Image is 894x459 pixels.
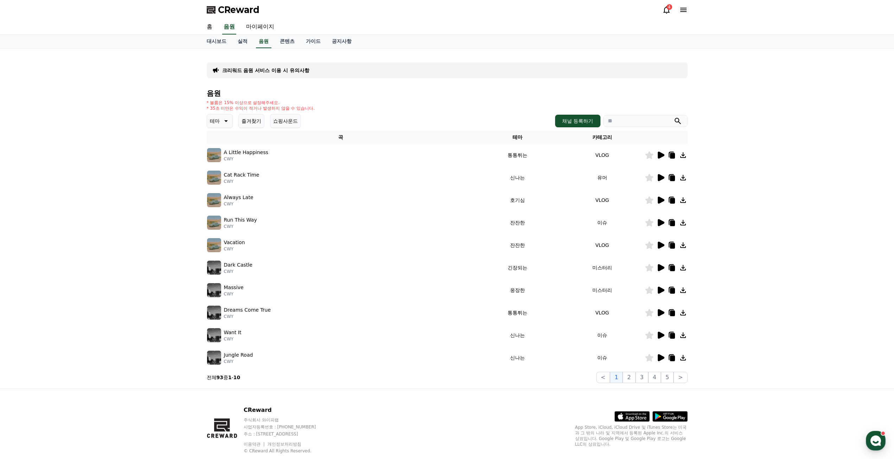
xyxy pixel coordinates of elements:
button: 쇼핑사운드 [270,114,301,128]
td: VLOG [560,301,644,324]
p: * 35초 미만은 수익이 적거나 발생하지 않을 수 있습니다. [207,106,315,111]
img: music [207,193,221,207]
th: 곡 [207,131,475,144]
p: CWY [224,269,252,274]
strong: 1 [228,375,232,380]
a: 설정 [91,223,135,241]
p: Run This Way [224,216,257,224]
img: music [207,171,221,185]
a: 가이드 [300,35,326,48]
p: CWY [224,314,271,319]
td: 유머 [560,166,644,189]
p: CWY [224,201,253,207]
button: 2 [623,372,635,383]
p: App Store, iCloud, iCloud Drive 및 iTunes Store는 미국과 그 밖의 나라 및 지역에서 등록된 Apple Inc.의 서비스 상표입니다. Goo... [575,425,688,447]
p: CWY [224,359,253,364]
a: 대시보드 [201,35,232,48]
a: CReward [207,4,259,15]
td: VLOG [560,144,644,166]
a: 크리워드 음원 서비스 이용 시 유의사항 [222,67,309,74]
button: 3 [636,372,648,383]
button: 1 [610,372,623,383]
a: 홈 [201,20,218,34]
img: music [207,216,221,230]
a: 대화 [46,223,91,241]
img: music [207,283,221,297]
td: 이슈 [560,346,644,369]
td: 신나는 [475,324,560,346]
a: 개인정보처리방침 [268,442,301,447]
p: Jungle Road [224,351,253,359]
button: 테마 [207,114,233,128]
a: 홈 [2,223,46,241]
a: 콘텐츠 [274,35,300,48]
img: music [207,148,221,162]
a: 실적 [232,35,253,48]
div: 4 [667,4,672,10]
td: 잔잔한 [475,234,560,256]
td: 신나는 [475,346,560,369]
p: Vacation [224,239,245,246]
th: 테마 [475,131,560,144]
p: CWY [224,156,269,162]
button: 4 [648,372,661,383]
p: © CReward All Rights Reserved. [244,448,329,454]
td: 통통튀는 [475,144,560,166]
a: 이용약관 [244,442,266,447]
a: 음원 [256,35,271,48]
a: 음원 [222,20,236,34]
p: CReward [244,406,329,414]
p: 사업자등록번호 : [PHONE_NUMBER] [244,424,329,430]
p: Always Late [224,194,253,201]
td: 이슈 [560,211,644,234]
p: CWY [224,291,244,297]
p: Dark Castle [224,261,252,269]
p: Dreams Come True [224,306,271,314]
img: music [207,328,221,342]
td: 잔잔한 [475,211,560,234]
p: * 볼륨은 15% 이상으로 설정해주세요. [207,100,315,106]
span: 대화 [64,234,73,240]
p: 테마 [210,116,220,126]
td: 이슈 [560,324,644,346]
button: < [596,372,610,383]
th: 카테고리 [560,131,644,144]
p: Cat Rack Time [224,171,259,179]
td: 미스터리 [560,256,644,279]
button: 채널 등록하기 [555,115,600,127]
td: 통통튀는 [475,301,560,324]
td: 신나는 [475,166,560,189]
button: 즐겨찾기 [238,114,264,128]
td: VLOG [560,234,644,256]
h4: 음원 [207,89,688,97]
button: > [674,372,687,383]
button: 5 [661,372,674,383]
td: 웅장한 [475,279,560,301]
span: 설정 [109,234,117,239]
a: 공지사항 [326,35,357,48]
td: 긴장되는 [475,256,560,279]
img: music [207,351,221,365]
img: music [207,238,221,252]
td: 미스터리 [560,279,644,301]
img: music [207,306,221,320]
a: 4 [662,6,671,14]
p: CWY [224,246,245,252]
p: Want It [224,329,242,336]
p: 주소 : [STREET_ADDRESS] [244,431,329,437]
img: music [207,261,221,275]
span: CReward [218,4,259,15]
p: 전체 중 - [207,374,240,381]
p: CWY [224,224,257,229]
p: CWY [224,179,259,184]
p: A Little Happiness [224,149,269,156]
p: 주식회사 와이피랩 [244,417,329,423]
strong: 10 [233,375,240,380]
p: Massive [224,284,244,291]
span: 홈 [22,234,26,239]
td: VLOG [560,189,644,211]
td: 호기심 [475,189,560,211]
a: 마이페이지 [240,20,280,34]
